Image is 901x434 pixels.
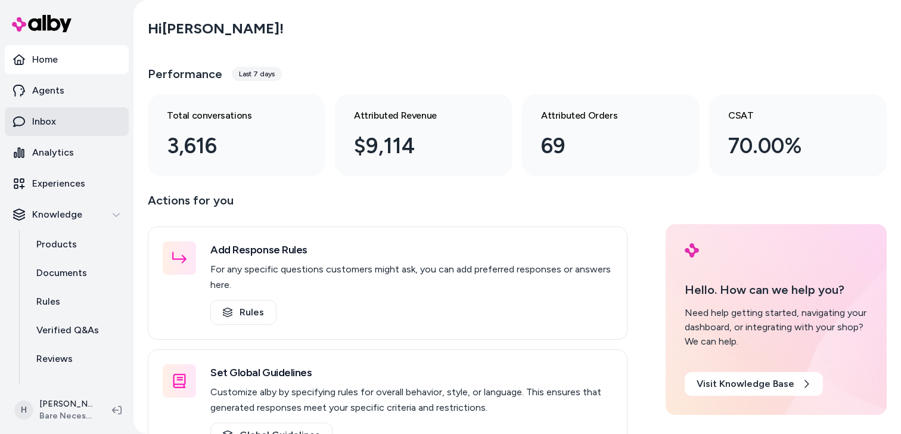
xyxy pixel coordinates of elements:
[39,398,93,410] p: [PERSON_NAME]
[210,385,613,416] p: Customize alby by specifying rules for overall behavior, style, or language. This ensures that ge...
[14,401,33,420] span: H
[24,287,129,316] a: Rules
[5,138,129,167] a: Analytics
[36,237,77,252] p: Products
[354,108,474,123] h3: Attributed Revenue
[685,281,868,299] p: Hello. How can we help you?
[5,169,129,198] a: Experiences
[24,230,129,259] a: Products
[148,191,627,219] p: Actions for you
[36,294,60,309] p: Rules
[709,94,887,176] a: CSAT 70.00%
[5,107,129,136] a: Inbox
[24,373,129,402] a: Survey Questions
[685,306,868,349] div: Need help getting started, navigating your dashboard, or integrating with your shop? We can help.
[32,145,74,160] p: Analytics
[728,108,849,123] h3: CSAT
[335,94,512,176] a: Attributed Revenue $9,114
[5,200,129,229] button: Knowledge
[32,114,56,129] p: Inbox
[167,130,287,162] div: 3,616
[32,176,85,191] p: Experiences
[354,130,474,162] div: $9,114
[210,300,276,325] a: Rules
[7,391,102,429] button: H[PERSON_NAME]Bare Necessities
[36,266,87,280] p: Documents
[32,207,82,222] p: Knowledge
[541,108,661,123] h3: Attributed Orders
[210,364,613,381] h3: Set Global Guidelines
[5,76,129,105] a: Agents
[32,52,58,67] p: Home
[210,241,613,258] h3: Add Response Rules
[5,45,129,74] a: Home
[12,15,72,32] img: alby Logo
[32,83,64,98] p: Agents
[36,352,73,366] p: Reviews
[167,108,287,123] h3: Total conversations
[728,130,849,162] div: 70.00%
[36,323,99,337] p: Verified Q&As
[522,94,700,176] a: Attributed Orders 69
[148,94,325,176] a: Total conversations 3,616
[24,345,129,373] a: Reviews
[210,262,613,293] p: For any specific questions customers might ask, you can add preferred responses or answers here.
[39,410,93,422] span: Bare Necessities
[148,66,222,82] h3: Performance
[232,67,282,81] div: Last 7 days
[148,20,284,38] h2: Hi [PERSON_NAME] !
[685,372,823,396] a: Visit Knowledge Base
[24,316,129,345] a: Verified Q&As
[685,243,699,258] img: alby Logo
[24,259,129,287] a: Documents
[541,130,661,162] div: 69
[36,380,115,395] p: Survey Questions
